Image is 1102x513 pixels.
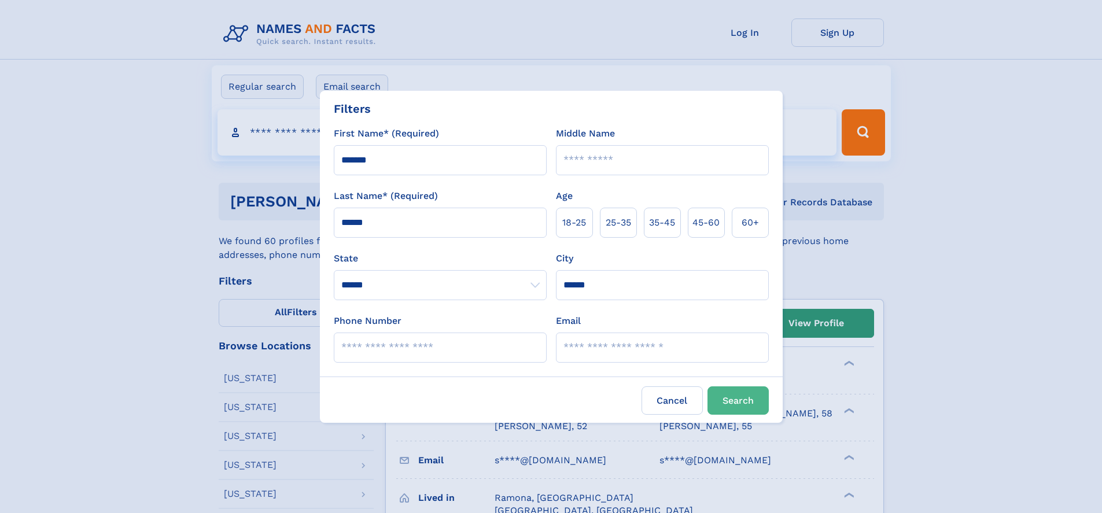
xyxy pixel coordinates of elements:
label: First Name* (Required) [334,127,439,141]
label: Email [556,314,581,328]
label: State [334,252,547,265]
label: Last Name* (Required) [334,189,438,203]
span: 25‑35 [606,216,631,230]
button: Search [707,386,769,415]
label: Phone Number [334,314,401,328]
label: Age [556,189,573,203]
label: Cancel [642,386,703,415]
div: Filters [334,100,371,117]
span: 35‑45 [649,216,675,230]
span: 18‑25 [562,216,586,230]
span: 60+ [742,216,759,230]
label: Middle Name [556,127,615,141]
label: City [556,252,573,265]
span: 45‑60 [692,216,720,230]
